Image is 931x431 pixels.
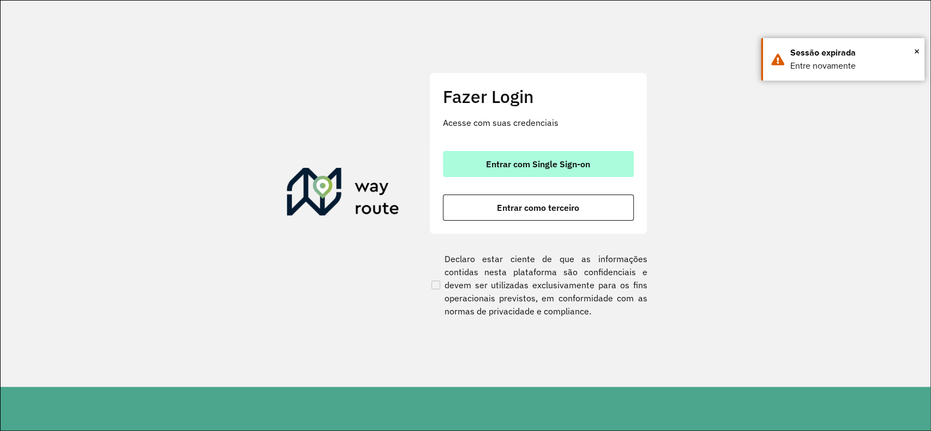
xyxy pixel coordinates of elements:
button: button [443,151,634,177]
div: Sessão expirada [790,46,916,59]
button: button [443,195,634,221]
label: Declaro estar ciente de que as informações contidas nesta plataforma são confidenciais e devem se... [429,252,647,318]
span: × [914,43,920,59]
img: Roteirizador AmbevTech [287,168,399,220]
span: Entrar como terceiro [497,203,579,212]
h2: Fazer Login [443,86,634,107]
span: Entrar com Single Sign-on [486,160,590,168]
button: Close [914,43,920,59]
div: Entre novamente [790,59,916,72]
p: Acesse com suas credenciais [443,116,634,129]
